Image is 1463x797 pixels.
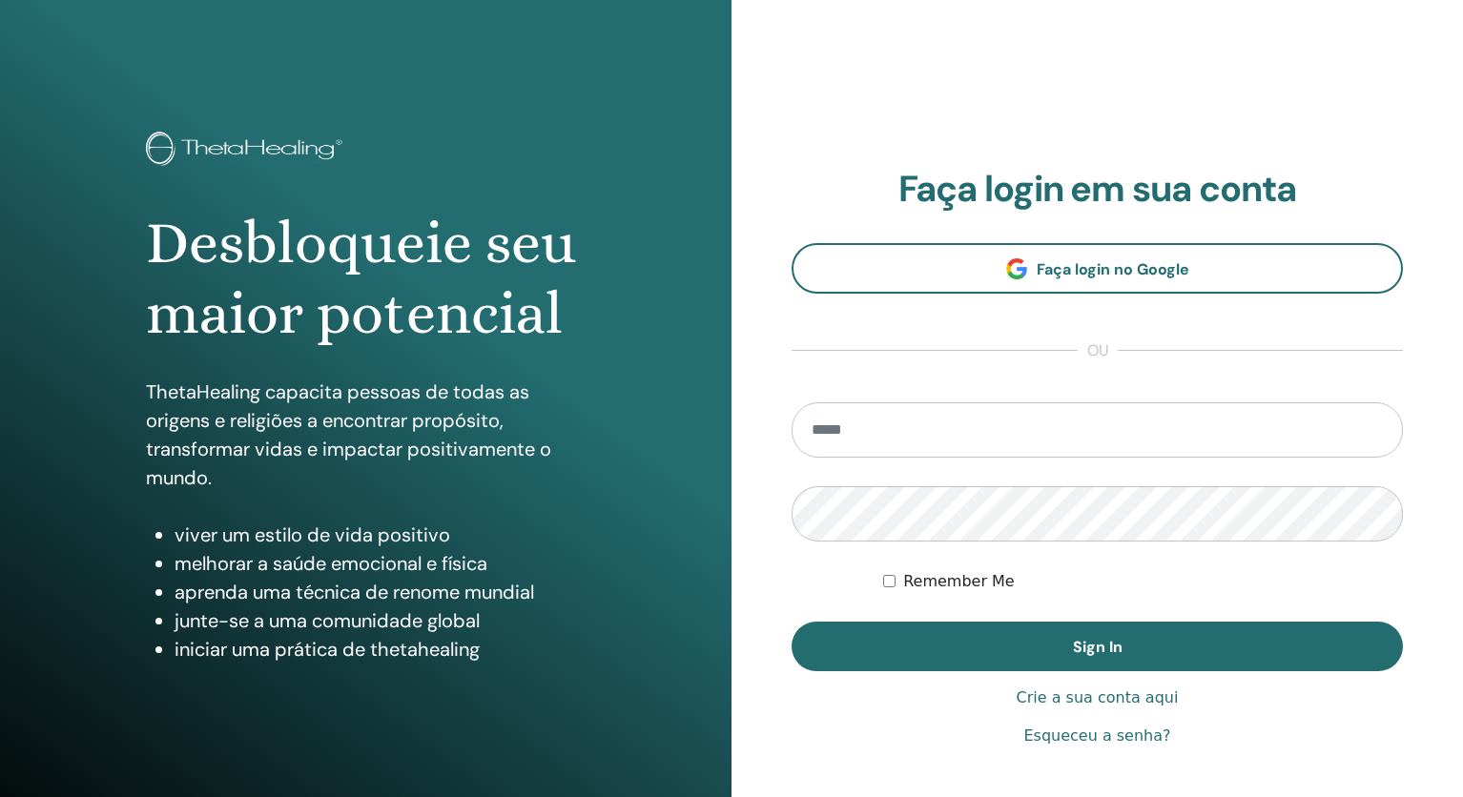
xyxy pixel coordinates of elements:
span: Faça login no Google [1037,259,1189,279]
h1: Desbloqueie seu maior potencial [146,208,586,350]
a: Esqueceu a senha? [1023,725,1170,747]
h2: Faça login em sua conta [792,168,1403,212]
a: Faça login no Google [792,243,1403,294]
li: junte-se a uma comunidade global [175,606,586,635]
span: ou [1078,339,1118,362]
li: aprenda uma técnica de renome mundial [175,578,586,606]
label: Remember Me [903,570,1015,593]
li: iniciar uma prática de thetahealing [175,635,586,664]
button: Sign In [792,622,1403,671]
p: ThetaHealing capacita pessoas de todas as origens e religiões a encontrar propósito, transformar ... [146,378,586,492]
li: melhorar a saúde emocional e física [175,549,586,578]
div: Keep me authenticated indefinitely or until I manually logout [883,570,1403,593]
a: Crie a sua conta aqui [1017,686,1179,709]
span: Sign In [1073,637,1123,657]
li: viver um estilo de vida positivo [175,521,586,549]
